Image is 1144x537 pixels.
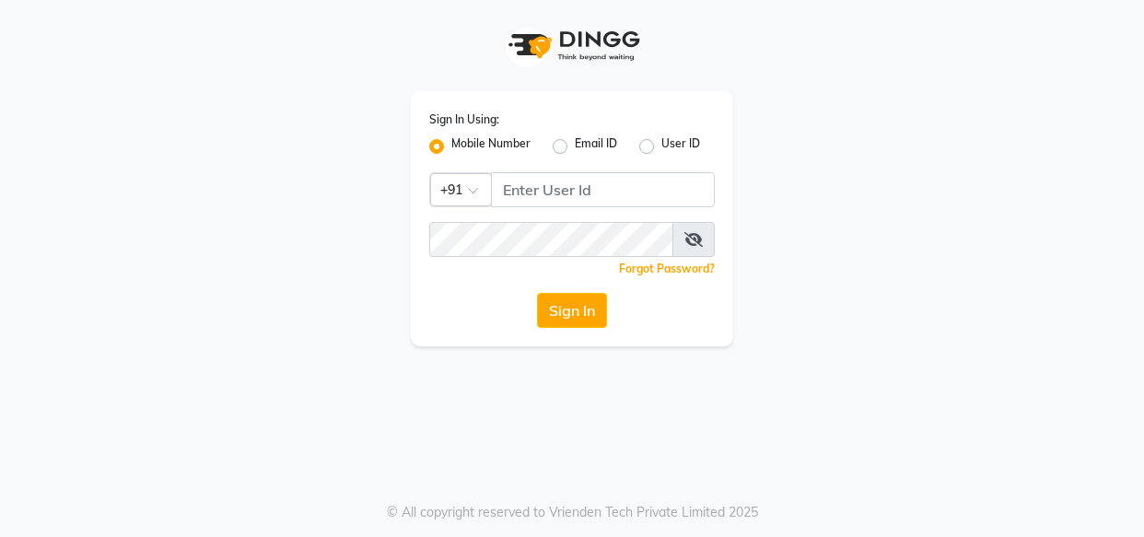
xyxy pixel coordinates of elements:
[429,222,673,257] input: Username
[451,135,531,158] label: Mobile Number
[619,262,715,275] a: Forgot Password?
[537,293,607,328] button: Sign In
[491,172,715,207] input: Username
[429,111,499,128] label: Sign In Using:
[661,135,700,158] label: User ID
[498,18,646,73] img: logo1.svg
[575,135,617,158] label: Email ID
